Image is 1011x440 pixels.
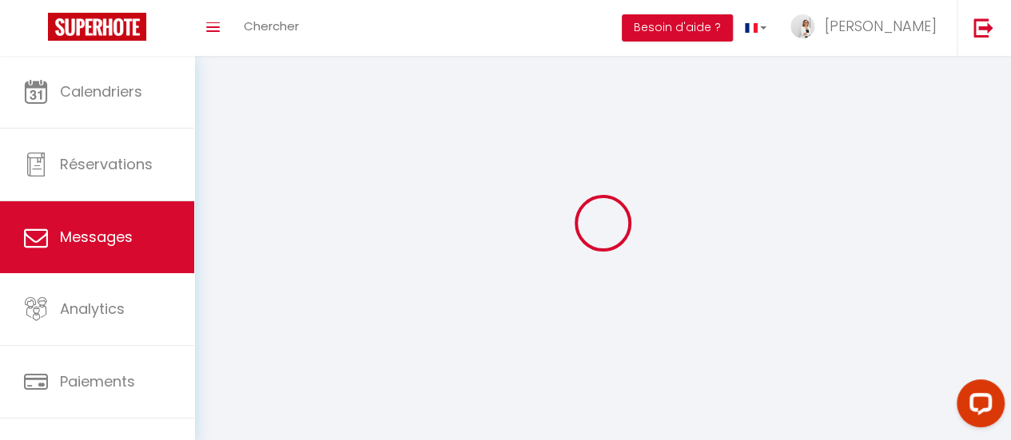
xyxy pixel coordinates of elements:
[60,81,142,101] span: Calendriers
[944,373,1011,440] iframe: LiveChat chat widget
[60,371,135,391] span: Paiements
[790,14,814,38] img: ...
[48,13,146,41] img: Super Booking
[60,299,125,319] span: Analytics
[825,16,937,36] span: [PERSON_NAME]
[60,227,133,247] span: Messages
[622,14,733,42] button: Besoin d'aide ?
[60,154,153,174] span: Réservations
[244,18,299,34] span: Chercher
[973,18,993,38] img: logout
